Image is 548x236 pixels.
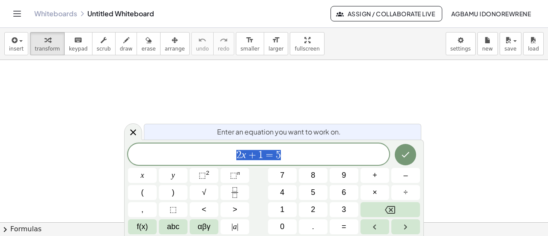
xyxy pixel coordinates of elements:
[246,35,254,45] i: format_size
[115,32,137,55] button: draw
[264,32,288,55] button: format_sizelarger
[137,32,160,55] button: erase
[167,221,179,233] span: abc
[241,46,259,52] span: smaller
[10,7,24,21] button: Toggle navigation
[330,185,358,200] button: 6
[160,32,190,55] button: arrange
[220,219,249,234] button: Absolute value
[342,204,346,215] span: 3
[237,222,238,231] span: |
[311,187,315,198] span: 5
[190,219,218,234] button: Greek alphabet
[198,221,211,233] span: αβγ
[220,202,249,217] button: Greater than
[9,46,24,52] span: insert
[34,9,77,18] a: Whiteboards
[236,32,264,55] button: format_sizesmaller
[190,185,218,200] button: Square root
[172,170,175,181] span: y
[268,219,297,234] button: 0
[30,32,65,55] button: transform
[246,150,259,160] span: +
[276,150,281,160] span: 5
[190,202,218,217] button: Less than
[372,187,377,198] span: ×
[258,150,263,160] span: 1
[170,204,177,215] span: ⬚
[391,168,420,183] button: Minus
[299,202,328,217] button: 2
[159,185,188,200] button: )
[128,185,157,200] button: (
[230,171,237,179] span: ⬚
[128,219,157,234] button: Functions
[330,219,358,234] button: Equals
[241,149,246,160] var: x
[268,168,297,183] button: 7
[331,6,442,21] button: Assign / Collaborate Live
[450,46,471,52] span: settings
[312,221,314,233] span: .
[482,46,493,52] span: new
[311,204,315,215] span: 2
[172,187,175,198] span: )
[280,221,284,233] span: 0
[141,46,155,52] span: erase
[338,10,435,18] span: Assign / Collaborate Live
[141,187,144,198] span: (
[311,170,315,181] span: 8
[159,202,188,217] button: Placeholder
[128,168,157,183] button: x
[299,185,328,200] button: 5
[342,170,346,181] span: 9
[391,185,420,200] button: Divide
[198,35,206,45] i: undo
[202,187,206,198] span: √
[446,32,476,55] button: settings
[342,187,346,198] span: 6
[137,221,148,233] span: f(x)
[220,185,249,200] button: Fraction
[196,46,209,52] span: undo
[477,32,498,55] button: new
[330,168,358,183] button: 9
[213,32,234,55] button: redoredo
[360,202,420,217] button: Backspace
[232,204,237,215] span: >
[330,202,358,217] button: 3
[141,204,143,215] span: ,
[191,32,214,55] button: undoundo
[141,170,144,181] span: x
[444,6,538,21] button: agbamu idonorewrene
[64,32,92,55] button: keyboardkeypad
[232,222,233,231] span: |
[74,35,82,45] i: keyboard
[268,185,297,200] button: 4
[372,170,377,181] span: +
[199,171,206,179] span: ⬚
[159,219,188,234] button: Alphabet
[500,32,521,55] button: save
[295,46,319,52] span: fullscreen
[272,35,280,45] i: format_size
[391,219,420,234] button: Right arrow
[451,10,531,18] span: agbamu idonorewrene
[190,168,218,183] button: Squared
[120,46,133,52] span: draw
[523,32,544,55] button: load
[202,204,206,215] span: <
[528,46,539,52] span: load
[165,46,185,52] span: arrange
[97,46,111,52] span: scrub
[280,204,284,215] span: 1
[280,170,284,181] span: 7
[217,127,341,137] span: Enter an equation you want to work on.
[280,187,284,198] span: 4
[218,46,229,52] span: redo
[504,46,516,52] span: save
[403,170,408,181] span: –
[220,35,228,45] i: redo
[263,150,276,160] span: =
[360,219,389,234] button: Left arrow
